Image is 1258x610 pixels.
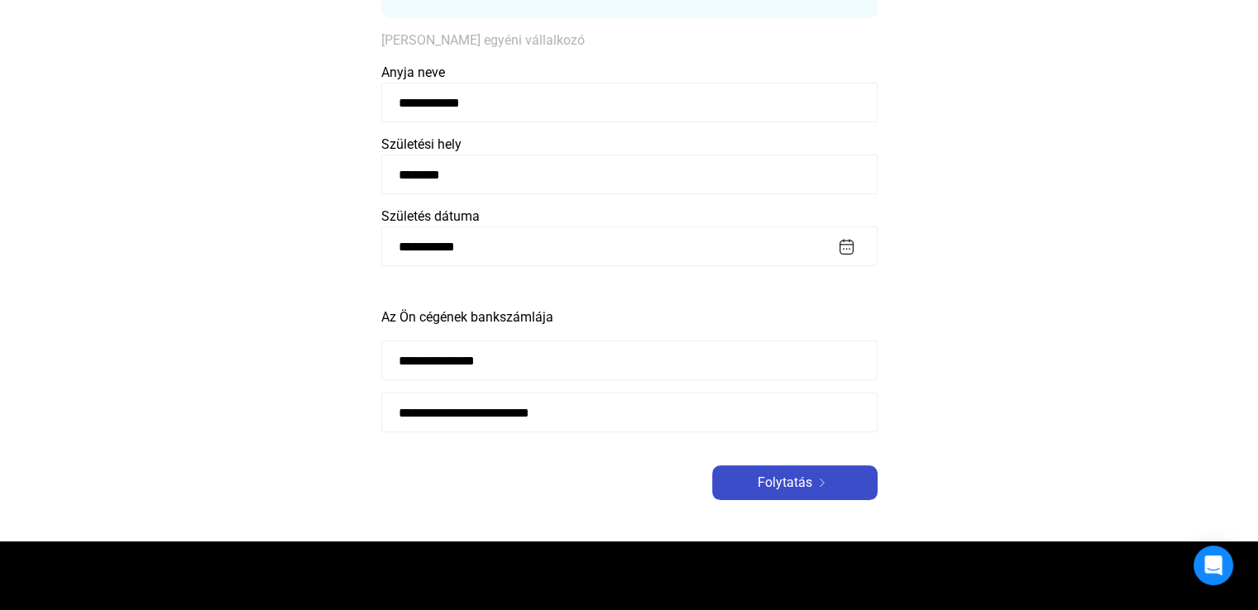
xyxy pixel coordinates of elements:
font: Folytatás [758,474,812,490]
font: Az Ön cégének bankszámlája [381,309,553,325]
button: Folytatásjobbra nyíl-fehér [712,465,878,500]
div: Intercom Messenger megnyitása [1193,546,1233,585]
font: Anyja neve [381,64,445,80]
font: Születés dátuma [381,208,480,224]
img: jobbra nyíl-fehér [812,479,832,487]
font: [PERSON_NAME] egyéni vállalkozó [381,32,585,48]
font: Születési hely [381,136,462,152]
